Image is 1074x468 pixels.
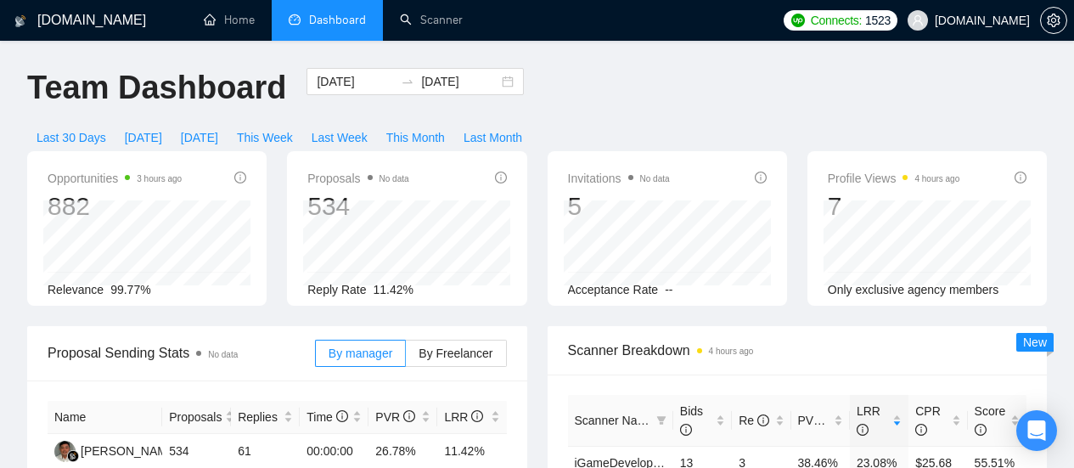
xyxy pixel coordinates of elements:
[336,410,348,422] span: info-circle
[309,13,366,27] span: Dashboard
[302,124,377,151] button: Last Week
[914,174,959,183] time: 4 hours ago
[709,347,754,356] time: 4 hours ago
[48,190,182,223] div: 882
[67,450,79,462] img: gigradar-bm.png
[1041,14,1066,27] span: setting
[306,410,347,424] span: Time
[27,68,286,108] h1: Team Dashboard
[289,14,301,25] span: dashboard
[54,443,178,457] a: SH[PERSON_NAME]
[237,128,293,147] span: This Week
[791,14,805,27] img: upwork-logo.png
[828,190,960,223] div: 7
[14,8,26,35] img: logo
[915,404,941,437] span: CPR
[401,75,414,88] span: to
[386,128,445,147] span: This Month
[48,401,162,434] th: Name
[27,124,115,151] button: Last 30 Days
[403,410,415,422] span: info-circle
[137,174,182,183] time: 3 hours ago
[568,340,1027,361] span: Scanner Breakdown
[1023,335,1047,349] span: New
[312,128,368,147] span: Last Week
[125,128,162,147] span: [DATE]
[37,128,106,147] span: Last 30 Days
[568,190,670,223] div: 5
[380,174,409,183] span: No data
[568,283,659,296] span: Acceptance Rate
[471,410,483,422] span: info-circle
[228,124,302,151] button: This Week
[204,13,255,27] a: homeHome
[454,124,531,151] button: Last Month
[665,283,672,296] span: --
[375,410,415,424] span: PVR
[169,408,222,426] span: Proposals
[568,168,670,189] span: Invitations
[400,13,463,27] a: searchScanner
[307,168,408,189] span: Proposals
[575,414,654,427] span: Scanner Name
[81,442,178,460] div: [PERSON_NAME]
[54,441,76,462] img: SH
[444,410,483,424] span: LRR
[162,401,231,434] th: Proposals
[307,283,366,296] span: Reply Rate
[640,174,670,183] span: No data
[317,72,394,91] input: Start date
[1016,410,1057,451] div: Open Intercom Messenger
[1040,14,1067,27] a: setting
[912,14,924,26] span: user
[865,11,891,30] span: 1523
[755,172,767,183] span: info-circle
[680,404,703,437] span: Bids
[48,342,315,364] span: Proposal Sending Stats
[1015,172,1026,183] span: info-circle
[825,414,837,426] span: info-circle
[739,414,769,427] span: Re
[238,408,280,426] span: Replies
[231,401,300,434] th: Replies
[234,172,246,183] span: info-circle
[828,283,999,296] span: Only exclusive agency members
[975,424,987,436] span: info-circle
[401,75,414,88] span: swap-right
[828,168,960,189] span: Profile Views
[857,424,869,436] span: info-circle
[975,404,1006,437] span: Score
[464,128,522,147] span: Last Month
[680,424,692,436] span: info-circle
[653,408,670,433] span: filter
[495,172,507,183] span: info-circle
[307,190,408,223] div: 534
[377,124,454,151] button: This Month
[798,414,838,427] span: PVR
[915,424,927,436] span: info-circle
[329,347,392,360] span: By manager
[857,404,880,437] span: LRR
[172,124,228,151] button: [DATE]
[374,283,413,296] span: 11.42%
[110,283,150,296] span: 99.77%
[208,350,238,359] span: No data
[48,168,182,189] span: Opportunities
[419,347,492,360] span: By Freelancer
[48,283,104,296] span: Relevance
[811,11,862,30] span: Connects:
[656,415,666,426] span: filter
[421,72,498,91] input: End date
[757,414,769,426] span: info-circle
[115,124,172,151] button: [DATE]
[1040,7,1067,34] button: setting
[181,128,218,147] span: [DATE]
